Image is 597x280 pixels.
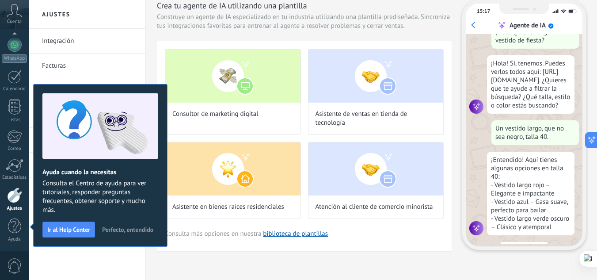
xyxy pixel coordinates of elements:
[2,175,27,180] div: Estadísticas
[487,152,574,235] div: ¡Entendido! Aquí tienes algunas opciones en talla 40: - Vestido largo rojo – Elegante e impactant...
[29,29,145,54] li: Integración
[42,29,137,54] a: Integración
[172,203,284,211] span: Asistente en bienes raíces residenciales
[42,54,137,78] a: Facturas
[2,86,27,92] div: Calendario
[29,227,145,251] li: Fuentes de conocimiento de IA
[308,142,444,196] img: Atención al cliente de comercio minorista
[102,226,153,233] span: Perfecto, entendido
[316,203,433,211] span: Atención al cliente de comercio minorista
[263,230,328,238] a: biblioteca de plantillas
[7,19,22,25] span: Cuenta
[165,230,328,238] span: Consulta más opciones en nuestra
[98,223,157,236] button: Perfecto, entendido
[42,222,95,238] button: Ir al Help Center
[42,168,158,176] h2: Ayuda cuando la necesitas
[469,221,483,235] img: agent icon
[308,50,444,103] img: Asistente de ventas en tienda de tecnología
[491,24,579,49] div: ¡Hola! ¿Tienen algún vestido de fiesta?
[29,54,145,78] li: Facturas
[42,78,137,103] a: Ajustes Generales
[510,21,546,30] div: Agente de IA
[42,179,158,215] span: Consulta el Centro de ayuda para ver tutoriales, responder preguntas frecuentes, obtener soporte ...
[2,54,27,63] div: WhatsApp
[157,13,452,31] span: Construye un agente de IA especializado en tu industria utilizando una plantilla prediseñada. Sin...
[2,146,27,152] div: Correo
[316,110,437,127] span: Asistente de ventas en tienda de tecnología
[2,237,27,242] div: Ayuda
[165,50,300,103] img: Consultor de marketing digital
[469,100,483,114] img: agent icon
[165,142,300,196] img: Asistente en bienes raíces residenciales
[2,206,27,211] div: Ajustes
[172,110,259,119] span: Consultor de marketing digital
[487,55,574,114] div: ¡Hola! Sí, tenemos. Puedes verlos todos aquí: [URL][DOMAIN_NAME]. ¿Quieres que te ayude a filtrar...
[2,117,27,123] div: Listas
[491,120,579,145] div: Un vestido largo, que no sea negro, talla 40.
[47,226,90,233] span: Ir al Help Center
[477,8,490,15] div: 15:17
[29,78,145,103] li: Ajustes Generales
